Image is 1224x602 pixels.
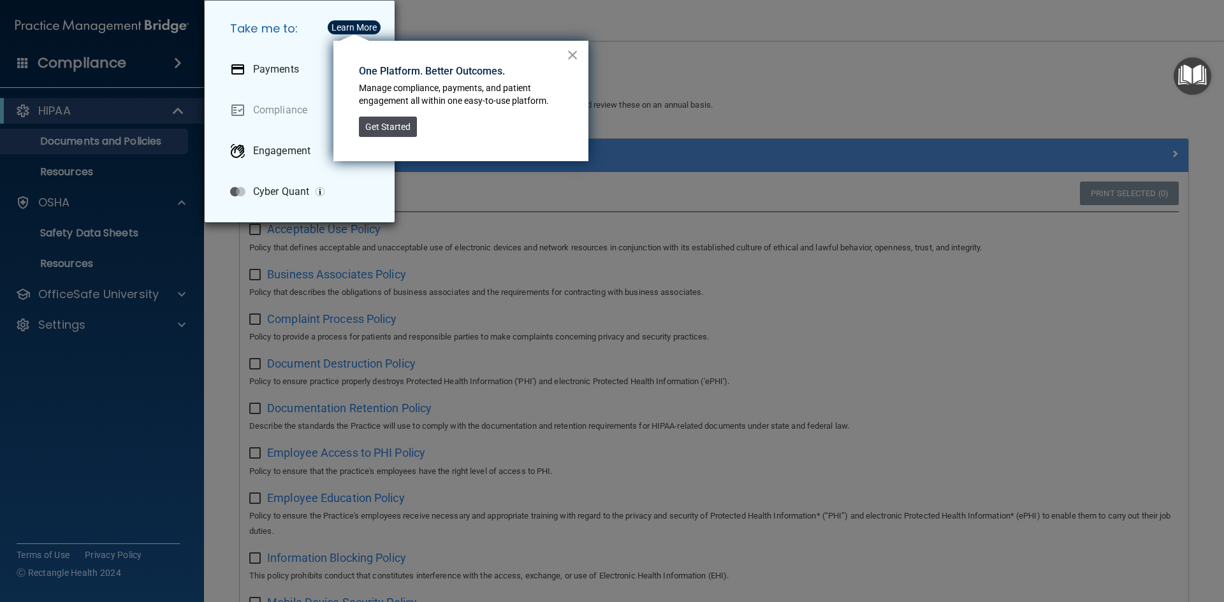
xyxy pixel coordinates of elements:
[1174,57,1211,95] button: Open Resource Center
[253,185,309,198] p: Cyber Quant
[253,63,299,76] p: Payments
[220,11,384,47] h5: Take me to:
[567,45,579,65] button: Close
[331,23,377,32] div: Learn More
[359,64,566,78] p: One Platform. Better Outcomes.
[359,117,417,137] button: Get Started
[253,145,310,157] p: Engagement
[359,82,566,107] p: Manage compliance, payments, and patient engagement all within one easy-to-use platform.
